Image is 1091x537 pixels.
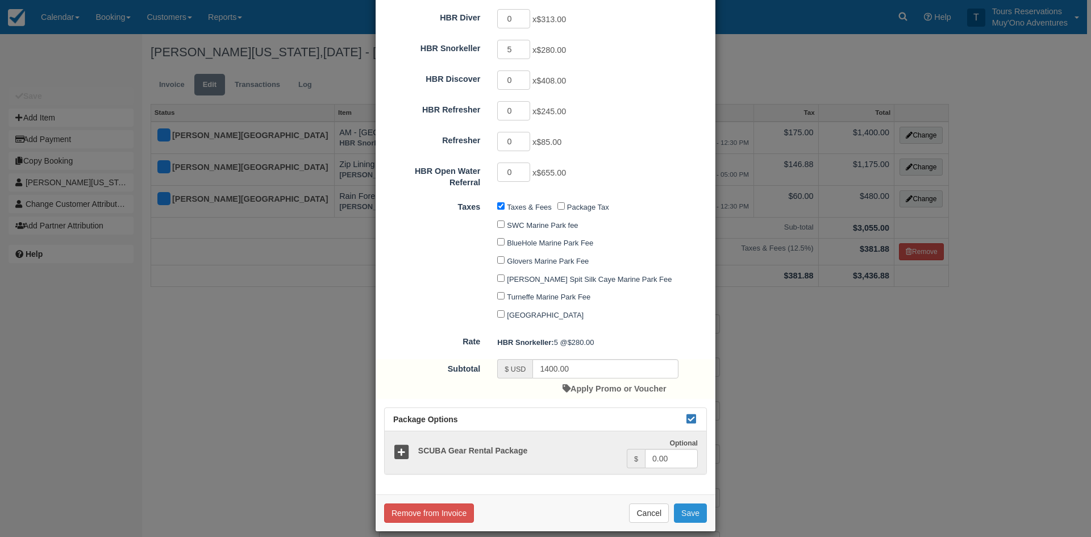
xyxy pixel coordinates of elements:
input: HBR Diver [497,9,530,28]
strong: Optional [669,439,698,447]
label: Taxes [376,197,489,213]
label: SWC Marine Park fee [507,221,578,230]
input: HBR Discover [497,70,530,90]
button: Cancel [629,503,669,523]
label: BlueHole Marine Park Fee [507,239,593,247]
span: x [532,107,566,116]
span: x [532,168,566,177]
label: HBR Snorkeller [376,39,489,55]
span: $408.00 [536,76,566,85]
span: Package Options [393,415,458,424]
small: $ [634,455,638,463]
small: $ USD [505,365,526,373]
label: [PERSON_NAME] Spit Silk Caye Marine Park Fee [507,275,672,284]
label: Turneffe Marine Park Fee [507,293,590,301]
label: HBR Open Water Referral [376,161,489,189]
label: Subtotal [376,359,489,375]
span: $85.00 [536,138,561,147]
button: Remove from Invoice [384,503,474,523]
span: x [532,76,566,85]
label: HBR Refresher [376,100,489,116]
label: Package Tax [567,203,609,211]
label: Glovers Marine Park Fee [507,257,589,265]
input: HBR Refresher [497,101,530,120]
label: HBR Diver [376,8,489,24]
strong: HBR Snorkeller [497,338,553,347]
span: $313.00 [536,15,566,24]
span: $245.00 [536,107,566,116]
label: Refresher [376,131,489,147]
input: HBR Snorkeller [497,40,530,59]
h5: SCUBA Gear Rental Package [410,447,627,455]
label: Rate [376,332,489,348]
span: x [532,138,561,147]
input: Refresher [497,132,530,151]
span: x [532,15,566,24]
span: x [532,45,566,55]
label: HBR Discover [376,69,489,85]
a: Apply Promo or Voucher [563,384,666,393]
span: $655.00 [536,168,566,177]
label: [GEOGRAPHIC_DATA] [507,311,584,319]
button: Save [674,503,707,523]
label: Taxes & Fees [507,203,551,211]
input: HBR Open Water Referral [497,163,530,182]
span: $280.00 [568,338,594,347]
span: $280.00 [536,45,566,55]
a: SCUBA Gear Rental Package Optional $ [385,431,706,474]
div: 5 @ [489,333,715,352]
